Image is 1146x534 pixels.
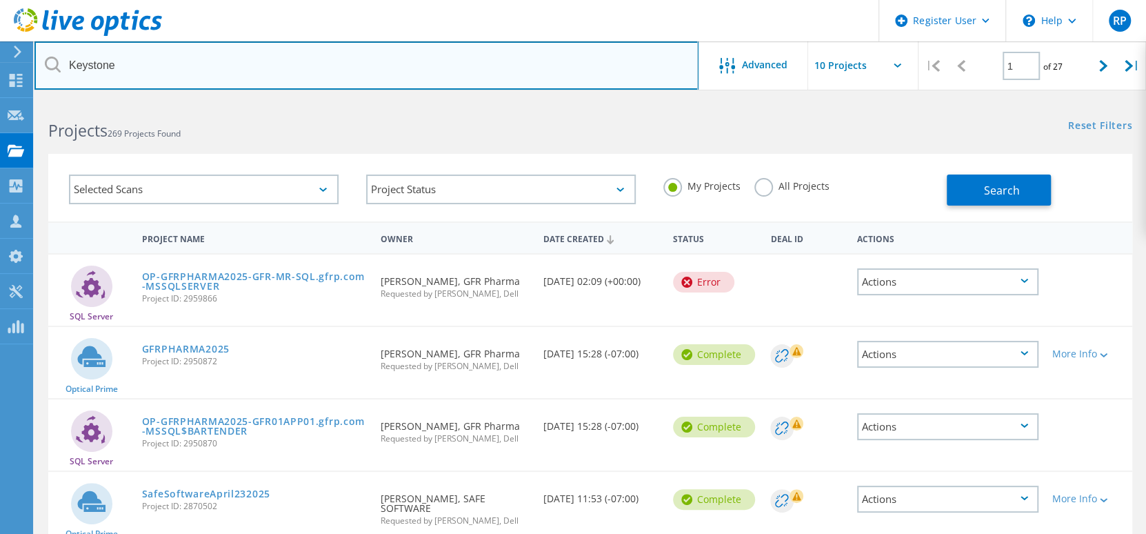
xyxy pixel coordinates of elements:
span: of 27 [1043,61,1063,72]
span: Requested by [PERSON_NAME], Dell [381,517,530,525]
div: [DATE] 15:28 (-07:00) [536,327,666,373]
a: Reset Filters [1068,121,1132,132]
div: Complete [673,489,755,510]
span: 269 Projects Found [108,128,181,139]
a: OP-GFRPHARMA2025-GFR-MR-SQL.gfrp.com-MSSQLSERVER [142,272,367,291]
span: Optical Prime [66,385,118,393]
label: All Projects [754,178,830,191]
div: More Info [1052,494,1125,504]
div: [DATE] 11:53 (-07:00) [536,472,666,517]
div: [PERSON_NAME], GFR Pharma [374,327,536,384]
div: [PERSON_NAME], GFR Pharma [374,399,536,457]
div: Project Name [135,225,374,250]
span: Project ID: 2950870 [142,439,367,448]
div: Complete [673,417,755,437]
div: Complete [673,344,755,365]
a: Live Optics Dashboard [14,29,162,39]
span: Project ID: 2959866 [142,295,367,303]
div: Status [666,225,763,250]
button: Search [947,175,1051,206]
div: Project Status [366,175,636,204]
span: Search [984,183,1020,198]
span: Requested by [PERSON_NAME], Dell [381,435,530,443]
div: Actions [857,413,1038,440]
div: Owner [374,225,536,250]
span: Requested by [PERSON_NAME], Dell [381,290,530,298]
span: Requested by [PERSON_NAME], Dell [381,362,530,370]
div: Error [673,272,734,293]
a: OP-GFRPHARMA2025-GFR01APP01.gfrp.com-MSSQL$BARTENDER [142,417,367,436]
div: | [1118,41,1146,90]
div: Actions [857,486,1038,513]
span: Advanced [742,60,787,70]
b: Projects [48,119,108,141]
div: | [918,41,947,90]
div: [PERSON_NAME], GFR Pharma [374,255,536,312]
input: Search projects by name, owner, ID, company, etc [34,41,698,90]
span: RP [1112,15,1126,26]
div: Actions [857,268,1038,295]
div: Date Created [536,225,666,251]
div: Actions [850,225,1045,250]
span: Project ID: 2870502 [142,502,367,511]
div: [DATE] 02:09 (+00:00) [536,255,666,300]
svg: \n [1023,14,1035,27]
div: Deal Id [763,225,850,250]
span: SQL Server [70,313,113,321]
div: Actions [857,341,1038,368]
div: Selected Scans [69,175,339,204]
a: SafeSoftwareApril232025 [142,489,270,499]
span: SQL Server [70,457,113,466]
label: My Projects [663,178,741,191]
a: GFRPHARMA2025 [142,344,230,354]
div: [DATE] 15:28 (-07:00) [536,399,666,445]
span: Project ID: 2950872 [142,357,367,366]
div: More Info [1052,349,1125,359]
